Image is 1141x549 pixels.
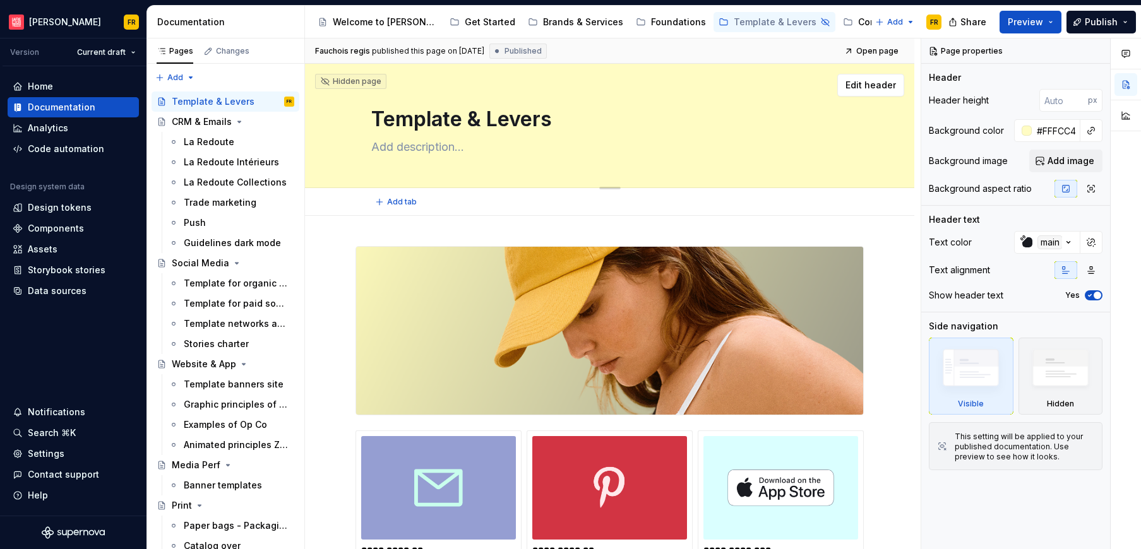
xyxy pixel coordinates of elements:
[28,243,57,256] div: Assets
[8,402,139,422] button: Notifications
[387,197,417,207] span: Add tab
[8,118,139,138] a: Analytics
[157,16,299,28] div: Documentation
[184,439,288,451] div: Animated principles Zsa Op Co
[942,11,995,33] button: Share
[929,320,998,333] div: Side navigation
[152,455,299,475] a: Media Perf
[184,277,288,290] div: Template for organic social networks
[152,354,299,374] a: Website & App
[128,17,136,27] div: FR
[8,139,139,159] a: Code automation
[845,79,896,91] span: Edit header
[8,97,139,117] a: Documentation
[929,155,1008,167] div: Background image
[77,47,126,57] span: Current draft
[8,218,139,239] a: Components
[1029,150,1102,172] button: Add image
[838,12,919,32] a: Components
[28,285,87,297] div: Data sources
[184,479,262,492] div: Banner templates
[930,17,938,27] div: FR
[371,193,422,211] button: Add tab
[164,374,299,394] a: Template banners site
[958,399,984,409] div: Visible
[315,46,370,56] span: Fauchois regis
[543,16,623,28] div: Brands & Services
[164,394,299,415] a: Graphic principles of Op Co
[8,260,139,280] a: Storybook stories
[184,156,279,168] div: La Redoute Intérieurs
[152,112,299,132] a: CRM & Emails
[184,176,287,189] div: La Redoute Collections
[703,436,858,539] img: 1c5b7658-1f6c-49eb-8692-605ded0c260e.png
[28,427,76,439] div: Search ⌘K
[172,95,254,108] div: Template & Levers
[164,334,299,354] a: Stories charter
[356,247,863,415] img: f3405acf-13fb-4172-8c62-e81dac66ecab.png
[164,415,299,435] a: Examples of Op Co
[929,264,990,276] div: Text alignment
[333,16,437,28] div: Welcome to [PERSON_NAME]
[465,16,515,28] div: Get Started
[856,46,899,56] span: Open page
[164,233,299,253] a: Guidelines dark mode
[184,398,288,411] div: Graphic principles of Op Co
[184,196,256,209] div: Trade marketing
[8,485,139,505] button: Help
[369,104,846,134] textarea: Template & Levers
[1032,119,1080,142] input: Auto
[1047,399,1074,409] div: Hidden
[28,406,85,418] div: Notifications
[184,317,288,330] div: Template networks animated social
[164,475,299,495] a: Banner templates
[28,489,48,502] div: Help
[42,526,105,539] a: Supernova Logo
[172,115,232,128] div: CRM & Emails
[734,16,816,28] div: Template & Levers
[29,16,101,28] div: [PERSON_NAME]
[960,16,986,28] span: Share
[372,46,484,56] div: published this page on [DATE]
[313,12,442,32] a: Welcome to [PERSON_NAME]
[184,338,249,350] div: Stories charter
[361,436,516,539] img: 9c0e78e9-e6bc-4534-a524-29ea21bfa380.png
[164,293,299,314] a: Template for paid social networks
[184,519,288,532] div: Paper bags - Packaging
[313,9,869,35] div: Page tree
[184,237,281,249] div: Guidelines dark mode
[164,516,299,536] a: Paper bags - Packaging
[164,132,299,152] a: La Redoute
[887,17,903,27] span: Add
[28,143,104,155] div: Code automation
[523,12,628,32] a: Brands & Services
[172,257,229,269] div: Social Media
[28,101,95,114] div: Documentation
[28,80,53,93] div: Home
[1066,11,1136,33] button: Publish
[164,192,299,213] a: Trade marketing
[929,182,1032,195] div: Background aspect ratio
[10,47,39,57] div: Version
[152,91,299,112] a: Template & LeversFR
[929,124,1004,137] div: Background color
[929,289,1003,302] div: Show header text
[164,273,299,293] a: Template for organic social networks
[28,222,84,235] div: Components
[184,297,288,310] div: Template for paid social networks
[167,73,183,83] span: Add
[172,459,220,471] div: Media Perf
[840,42,904,60] a: Open page
[1014,231,1080,254] button: main
[164,435,299,455] a: Animated principles Zsa Op Co
[71,44,141,61] button: Current draft
[955,432,1094,462] div: This setting will be applied to your published documentation. Use preview to see how it looks.
[858,16,914,28] div: Components
[8,76,139,97] a: Home
[1048,155,1094,167] span: Add image
[8,281,139,301] a: Data sources
[8,423,139,443] button: Search ⌘K
[929,213,980,226] div: Header text
[1000,11,1061,33] button: Preview
[28,264,105,276] div: Storybook stories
